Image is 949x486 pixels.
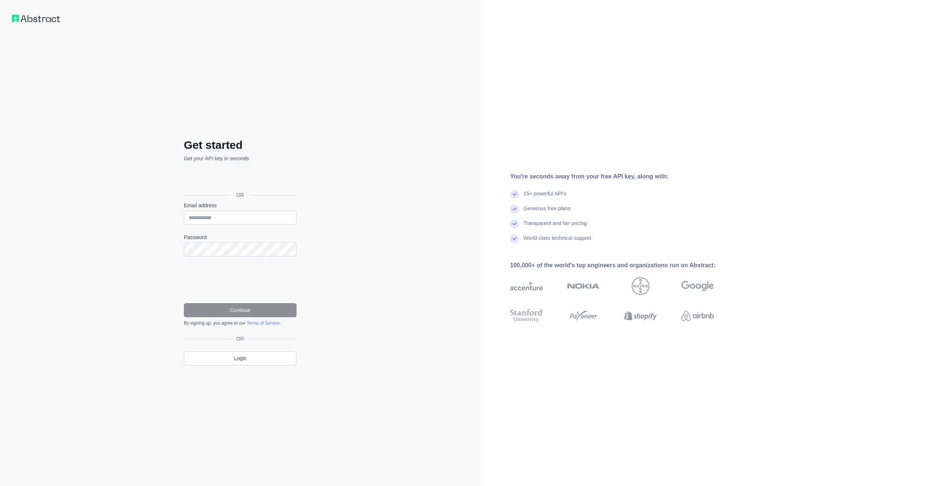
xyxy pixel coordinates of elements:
[510,190,519,199] img: check mark
[681,308,714,324] img: airbnb
[624,308,657,324] img: shopify
[523,234,591,249] div: World-class technical support
[681,277,714,295] img: google
[184,202,297,209] label: Email address
[510,172,738,181] div: You're seconds away from your free API key, along with:
[247,321,280,326] a: Terms of Service
[180,170,299,187] iframe: Google ile Oturum Açma Düğmesi
[184,234,297,241] label: Password
[184,138,297,152] h2: Get started
[523,190,566,205] div: 15+ powerful API's
[184,155,297,162] p: Get your API key in seconds
[231,191,250,199] span: OR
[510,261,738,270] div: 100,000+ of the world's top engineers and organizations run on Abstract:
[12,15,60,22] img: Workflow
[632,277,649,295] img: bayer
[234,335,247,342] span: OR
[184,351,297,365] a: Login
[510,205,519,214] img: check mark
[510,277,543,295] img: accenture
[523,205,571,219] div: Generous free plans
[184,303,297,317] button: Continue
[567,308,600,324] img: payoneer
[523,219,587,234] div: Transparent and fair pricing
[510,234,519,243] img: check mark
[567,277,600,295] img: nokia
[510,308,543,324] img: stanford university
[510,219,519,228] img: check mark
[184,320,297,326] div: By signing up, you agree to our .
[184,265,297,294] iframe: reCAPTCHA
